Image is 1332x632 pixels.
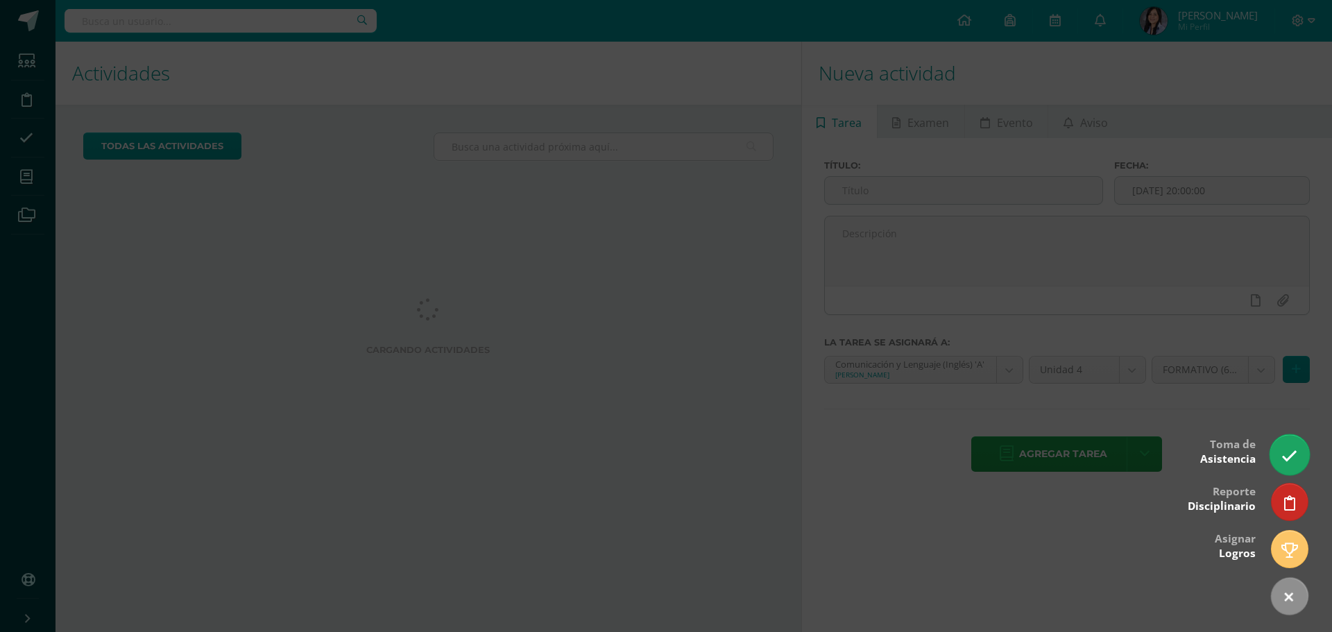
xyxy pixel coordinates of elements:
div: Reporte [1188,475,1256,520]
span: Logros [1219,546,1256,561]
span: Disciplinario [1188,499,1256,513]
div: Toma de [1200,428,1256,473]
div: Asignar [1215,522,1256,567]
span: Asistencia [1200,452,1256,466]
